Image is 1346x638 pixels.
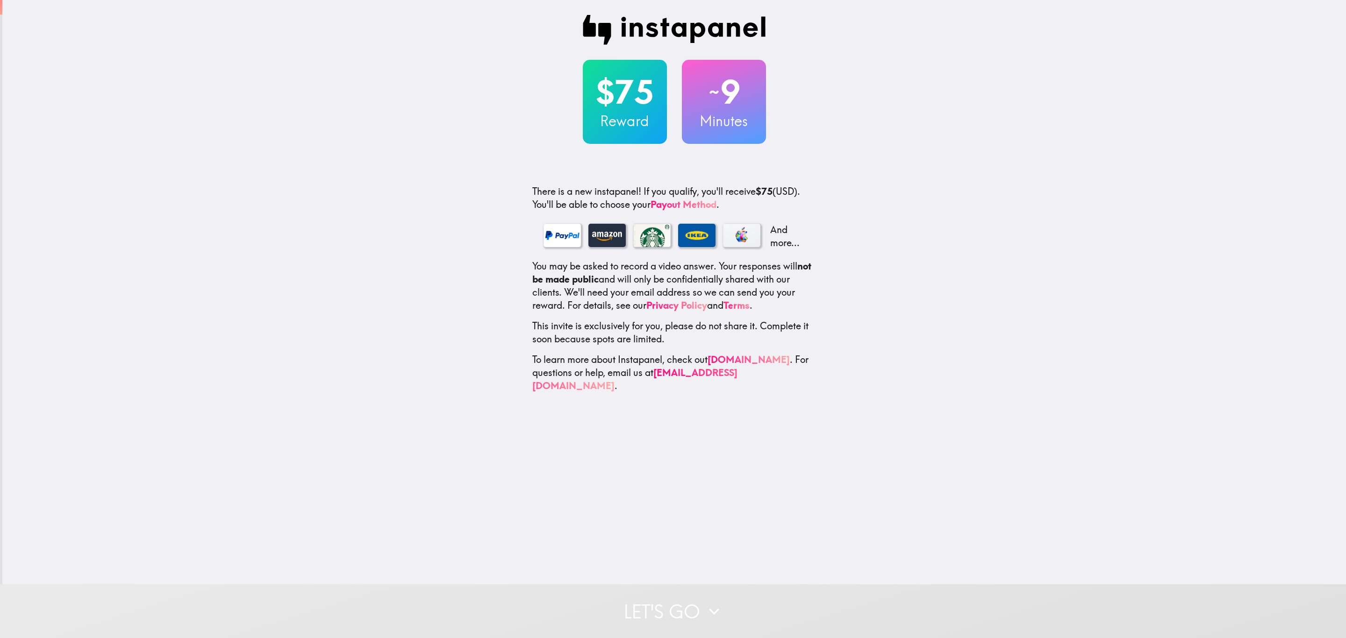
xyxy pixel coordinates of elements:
span: There is a new instapanel! [532,185,641,197]
a: [DOMAIN_NAME] [708,354,790,365]
a: Terms [723,299,750,311]
span: ~ [708,78,721,106]
img: Instapanel [583,15,766,45]
h2: $75 [583,73,667,111]
b: $75 [756,185,773,197]
a: Payout Method [651,198,716,210]
p: You may be asked to record a video answer. Your responses will and will only be confidentially sh... [532,260,816,312]
p: To learn more about Instapanel, check out . For questions or help, email us at . [532,353,816,392]
a: [EMAIL_ADDRESS][DOMAIN_NAME] [532,367,737,391]
b: not be made public [532,260,811,285]
a: Privacy Policy [646,299,707,311]
p: This invite is exclusively for you, please do not share it. Complete it soon because spots are li... [532,319,816,346]
h3: Reward [583,111,667,131]
p: And more... [768,223,805,249]
p: If you qualify, you'll receive (USD) . You'll be able to choose your . [532,185,816,211]
h3: Minutes [682,111,766,131]
h2: 9 [682,73,766,111]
